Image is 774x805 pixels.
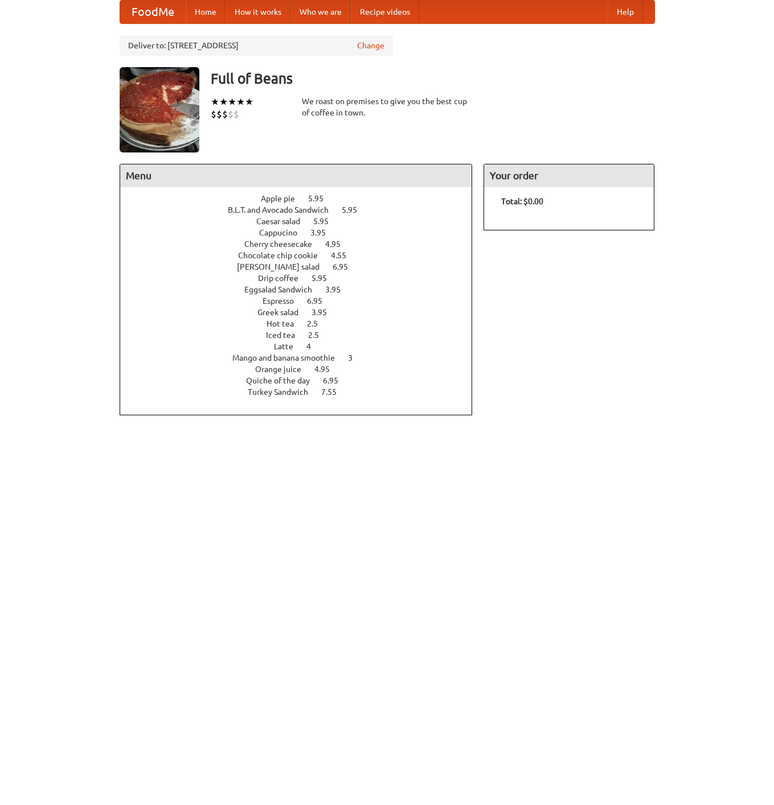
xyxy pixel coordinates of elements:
h4: Your order [484,164,654,187]
a: Who we are [290,1,351,23]
span: Eggsalad Sandwich [244,285,323,294]
a: Cherry cheesecake 4.95 [244,240,362,249]
span: Quiche of the day [246,376,321,385]
span: 5.95 [308,194,335,203]
span: [PERSON_NAME] salad [237,262,331,271]
span: Drip coffee [258,274,310,283]
a: B.L.T. and Avocado Sandwich 5.95 [228,205,378,214]
span: Greek salad [257,308,310,317]
span: 4.95 [325,240,352,249]
span: 3.95 [325,285,352,294]
span: Cherry cheesecake [244,240,323,249]
li: ★ [228,96,236,108]
span: 3.95 [310,228,337,237]
a: Home [186,1,226,23]
a: Eggsalad Sandwich 3.95 [244,285,362,294]
span: 5.95 [342,205,368,214]
span: 4.95 [314,365,341,374]
a: Quiche of the day 6.95 [246,376,359,385]
li: ★ [211,96,219,108]
span: 7.55 [321,387,348,397]
a: Caesar salad 5.95 [256,217,350,226]
span: 6.95 [333,262,359,271]
div: We roast on premises to give you the best cup of coffee in town. [302,96,473,118]
span: 4.55 [331,251,358,260]
li: $ [228,108,234,121]
a: Hot tea 2.5 [267,319,339,328]
a: Recipe videos [351,1,419,23]
span: 3 [348,353,364,362]
a: Turkey Sandwich 7.55 [248,387,358,397]
span: Caesar salad [256,217,312,226]
span: 2.5 [308,331,330,340]
span: 6.95 [307,296,334,306]
li: $ [234,108,239,121]
span: Hot tea [267,319,305,328]
a: Espresso 6.95 [263,296,343,306]
a: Orange juice 4.95 [255,365,351,374]
li: $ [216,108,222,121]
span: Iced tea [266,331,306,340]
a: Iced tea 2.5 [266,331,340,340]
div: Deliver to: [STREET_ADDRESS] [120,35,393,56]
img: angular.jpg [120,67,199,152]
a: Greek salad 3.95 [257,308,348,317]
a: Latte 4 [274,342,332,351]
span: Cappucino [259,228,309,237]
span: Apple pie [261,194,306,203]
span: B.L.T. and Avocado Sandwich [228,205,340,214]
span: 3.95 [312,308,338,317]
a: How it works [226,1,290,23]
span: 4 [306,342,322,351]
b: Total: $0.00 [501,197,543,206]
span: Mango and banana smoothie [232,353,346,362]
li: ★ [236,96,245,108]
span: Chocolate chip cookie [238,251,329,260]
h4: Menu [120,164,472,187]
a: Chocolate chip cookie 4.55 [238,251,367,260]
a: Change [357,40,384,51]
a: Cappucino 3.95 [259,228,347,237]
a: FoodMe [120,1,186,23]
span: Latte [274,342,305,351]
li: ★ [219,96,228,108]
span: Turkey Sandwich [248,387,320,397]
li: $ [222,108,228,121]
span: 5.95 [313,217,340,226]
span: Espresso [263,296,305,306]
li: ★ [245,96,253,108]
span: Orange juice [255,365,313,374]
li: $ [211,108,216,121]
h3: Full of Beans [211,67,655,90]
span: 2.5 [307,319,329,328]
span: 5.95 [312,274,338,283]
a: Mango and banana smoothie 3 [232,353,374,362]
a: [PERSON_NAME] salad 6.95 [237,262,369,271]
a: Apple pie 5.95 [261,194,345,203]
span: 6.95 [323,376,350,385]
a: Help [608,1,643,23]
a: Drip coffee 5.95 [258,274,348,283]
